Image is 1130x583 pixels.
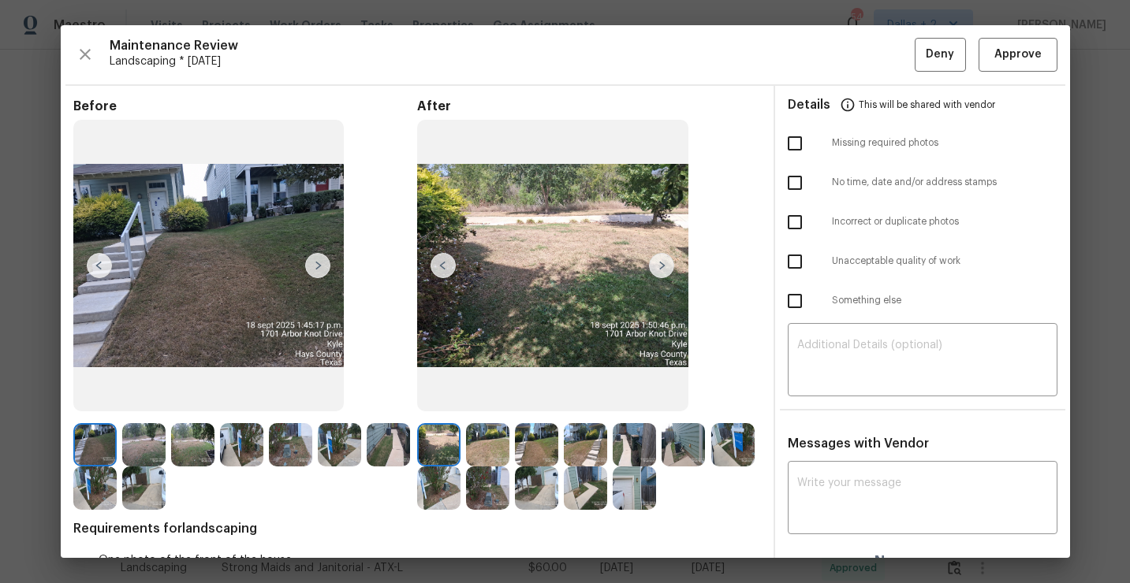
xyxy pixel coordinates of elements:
div: Unacceptable quality of work [775,242,1070,281]
button: Deny [915,38,966,72]
span: Details [788,86,830,124]
div: Incorrect or duplicate photos [775,202,1070,242]
span: Landscaping * [DATE] [110,54,915,69]
span: Requirements for landscaping [73,521,761,537]
span: After [417,98,761,114]
div: Something else [775,281,1070,321]
div: Missing required photos [775,124,1070,163]
img: left-chevron-button-url [431,253,456,278]
span: Incorrect or duplicate photos [832,215,1057,228]
span: Missing required photos [832,136,1057,150]
span: Maintenance Review [110,38,915,54]
span: Messages with Vendor [788,437,929,450]
img: right-chevron-button-url [649,253,674,278]
span: Before [73,98,417,114]
span: Unacceptable quality of work [832,254,1057,268]
span: Something else [832,294,1057,307]
img: right-chevron-button-url [305,253,330,278]
img: left-chevron-button-url [87,253,112,278]
span: Approve [994,45,1042,65]
span: No time, date and/or address stamps [832,176,1057,189]
button: Approve [979,38,1057,72]
span: Deny [926,45,954,65]
div: No time, date and/or address stamps [775,163,1070,202]
li: One photo of the front of the house [99,552,761,568]
span: This will be shared with vendor [859,86,995,124]
h4: No messages [875,553,970,569]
